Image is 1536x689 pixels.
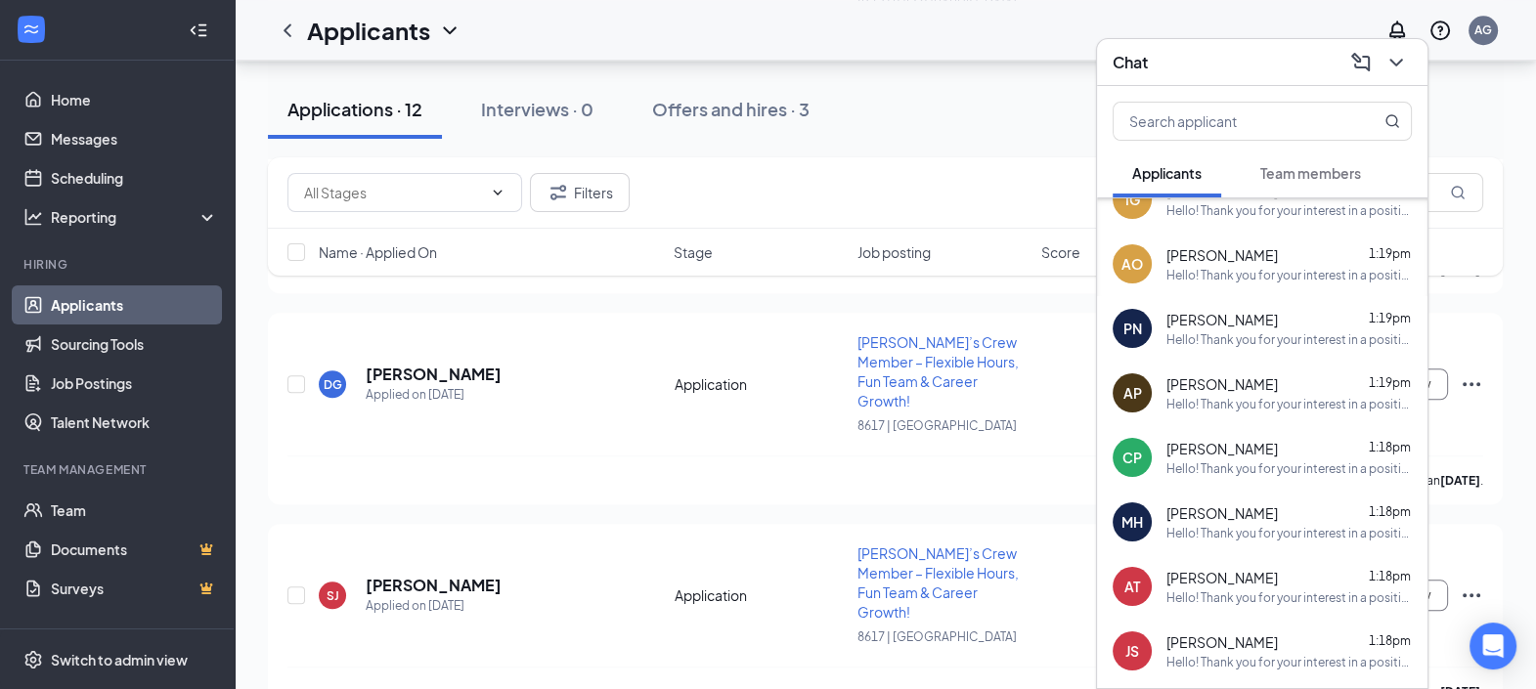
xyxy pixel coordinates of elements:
div: Application [675,374,847,394]
svg: ChevronDown [490,185,505,200]
div: PN [1123,319,1142,338]
div: Hello! Thank you for your interest in a position with [PERSON_NAME]'s King of Prussia ([STREET_AD... [1166,267,1412,283]
div: Hello! Thank you for your interest in a position with [PERSON_NAME]'s King of Prussia ([STREET_AD... [1166,396,1412,412]
svg: Filter [547,181,570,204]
span: 8617 | [GEOGRAPHIC_DATA] [857,629,1017,644]
svg: Analysis [23,207,43,227]
div: Interviews · 0 [481,97,593,121]
svg: ChevronDown [438,19,461,42]
span: 1:19pm [1369,311,1411,325]
div: DG [324,376,342,393]
span: Stage [674,242,713,262]
button: ChevronDown [1381,47,1412,78]
div: Hello! Thank you for your interest in a position with [PERSON_NAME]'s King of Prussia ([STREET_AD... [1166,525,1412,541]
div: JS [1125,641,1139,661]
div: Hello! Thank you for your interest in a position with [PERSON_NAME]'s King of Prussia ([STREET_AD... [1166,331,1412,348]
span: [PERSON_NAME]’s Crew Member – Flexible Hours, Fun Team & Career Growth! [857,544,1019,621]
span: [PERSON_NAME] [1166,568,1278,587]
div: MH [1121,512,1143,532]
div: Hello! Thank you for your interest in a position with [PERSON_NAME]'s King of Prussia ([STREET_AD... [1166,460,1412,477]
span: Name · Applied On [319,242,437,262]
div: AP [1123,383,1142,403]
svg: Collapse [189,21,208,40]
div: AG [1474,22,1492,38]
input: All Stages [304,182,482,203]
div: Application [675,585,847,605]
div: CP [1122,448,1142,467]
div: Applied on [DATE] [366,596,502,616]
div: AO [1121,254,1143,274]
span: 8617 | [GEOGRAPHIC_DATA] [857,418,1017,433]
svg: WorkstreamLogo [22,20,41,39]
span: [PERSON_NAME] [1166,245,1278,265]
span: [PERSON_NAME] [1166,632,1278,652]
span: 1:18pm [1369,440,1411,454]
a: Applicants [51,285,218,324]
svg: Notifications [1385,19,1409,42]
div: Switch to admin view [51,650,188,669]
div: Hello! Thank you for your interest in a position with [PERSON_NAME]'s King of Prussia ([STREET_AD... [1166,654,1412,670]
div: IG [1125,190,1140,209]
a: Job Postings [51,364,218,403]
a: Messages [51,119,218,158]
div: Hiring [23,256,214,273]
button: ComposeMessage [1345,47,1377,78]
span: [PERSON_NAME] [1166,503,1278,523]
a: Scheduling [51,158,218,197]
div: AT [1124,577,1140,596]
a: DocumentsCrown [51,530,218,569]
h5: [PERSON_NAME] [366,364,502,385]
a: SurveysCrown [51,569,218,608]
div: SJ [327,587,339,604]
a: Talent Network [51,403,218,442]
svg: Settings [23,650,43,669]
span: Applicants [1132,164,1202,182]
a: Team [51,491,218,530]
div: Applications · 12 [287,97,422,121]
svg: Ellipses [1460,583,1483,607]
h1: Applicants [307,14,430,47]
svg: ChevronLeft [276,19,299,42]
div: Reporting [51,207,219,227]
span: 1:19pm [1369,246,1411,261]
svg: ComposeMessage [1349,51,1373,74]
span: 1:18pm [1369,504,1411,519]
span: Job posting [857,242,931,262]
span: Score [1041,242,1080,262]
svg: Ellipses [1460,372,1483,396]
div: Hello! Thank you for your interest in a position with [PERSON_NAME]'s King of Prussia ([STREET_AD... [1166,202,1412,219]
div: Open Intercom Messenger [1470,623,1516,669]
span: [PERSON_NAME]’s Crew Member – Flexible Hours, Fun Team & Career Growth! [857,333,1019,409]
span: [PERSON_NAME] [1166,310,1278,329]
div: Team Management [23,461,214,478]
a: Sourcing Tools [51,324,218,364]
span: Team members [1260,164,1361,182]
span: 1:18pm [1369,633,1411,648]
b: [DATE] [1440,473,1480,488]
a: Home [51,80,218,119]
span: 1:18pm [1369,569,1411,583]
div: Applied on [DATE] [366,385,502,405]
div: Offers and hires · 3 [652,97,810,121]
h5: [PERSON_NAME] [366,575,502,596]
div: Hello! Thank you for your interest in a position with [PERSON_NAME]'s King of Prussia ([STREET_AD... [1166,589,1412,606]
svg: MagnifyingGlass [1450,185,1466,200]
span: 1:19pm [1369,375,1411,390]
span: [PERSON_NAME] [1166,439,1278,458]
h3: Chat [1113,52,1148,73]
svg: QuestionInfo [1428,19,1452,42]
svg: MagnifyingGlass [1384,113,1400,129]
button: Filter Filters [530,173,630,212]
span: [PERSON_NAME] [1166,374,1278,394]
svg: ChevronDown [1384,51,1408,74]
input: Search applicant [1114,103,1345,140]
